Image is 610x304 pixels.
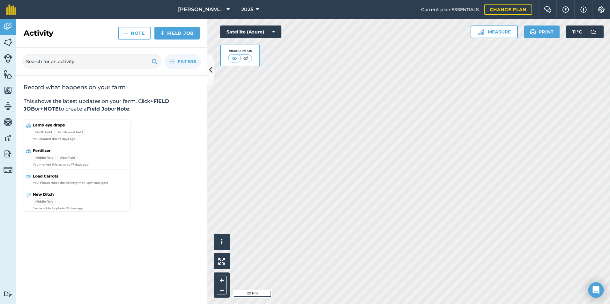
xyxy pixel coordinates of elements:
[160,29,165,37] img: svg+xml;base64,PHN2ZyB4bWxucz0iaHR0cDovL3d3dy53My5vcmcvMjAwMC9zdmciIHdpZHRoPSIxNCIgaGVpZ2h0PSIyNC...
[116,106,129,112] strong: Note
[572,25,582,38] span: 11 ° C
[580,6,587,13] img: svg+xml;base64,PHN2ZyB4bWxucz0iaHR0cDovL3d3dy53My5vcmcvMjAwMC9zdmciIHdpZHRoPSIxNyIgaGVpZ2h0PSIxNy...
[217,276,227,285] button: +
[24,83,200,91] h2: Record what happens on your farm
[4,69,12,79] img: svg+xml;base64,PHN2ZyB4bWxucz0iaHR0cDovL3d3dy53My5vcmcvMjAwMC9zdmciIHdpZHRoPSI1NiIgaGVpZ2h0PSI2MC...
[218,258,225,265] img: Four arrows, one pointing top left, one top right, one bottom right and the last bottom left
[471,25,518,38] button: Measure
[4,117,12,127] img: svg+xml;base64,PD94bWwgdmVyc2lvbj0iMS4wIiBlbmNvZGluZz0idXRmLTgiPz4KPCEtLSBHZW5lcmF0b3I6IEFkb2JlIE...
[588,282,604,298] div: Open Intercom Messenger
[178,58,196,65] span: Filters
[214,234,230,250] button: i
[220,25,281,38] button: Satellite (Azure)
[165,54,201,69] button: Filters
[154,27,200,40] a: Field Job
[421,6,479,13] span: Current plan : ESSENTIALS
[478,29,484,35] img: Ruler icon
[4,38,12,47] img: svg+xml;base64,PHN2ZyB4bWxucz0iaHR0cDovL3d3dy53My5vcmcvMjAwMC9zdmciIHdpZHRoPSI1NiIgaGVpZ2h0PSI2MC...
[4,133,12,143] img: svg+xml;base64,PD94bWwgdmVyc2lvbj0iMS4wIiBlbmNvZGluZz0idXRmLTgiPz4KPCEtLSBHZW5lcmF0b3I6IEFkb2JlIE...
[4,85,12,95] img: svg+xml;base64,PHN2ZyB4bWxucz0iaHR0cDovL3d3dy53My5vcmcvMjAwMC9zdmciIHdpZHRoPSI1NiIgaGVpZ2h0PSI2MC...
[24,28,53,38] h2: Activity
[221,238,223,246] span: i
[4,54,12,63] img: svg+xml;base64,PD94bWwgdmVyc2lvbj0iMS4wIiBlbmNvZGluZz0idXRmLTgiPz4KPCEtLSBHZW5lcmF0b3I6IEFkb2JlIE...
[24,98,200,113] p: This shows the latest updates on your farm. Click or to create a or .
[566,25,604,38] button: 11 °C
[217,285,227,294] button: –
[587,25,600,38] img: svg+xml;base64,PD94bWwgdmVyc2lvbj0iMS4wIiBlbmNvZGluZz0idXRmLTgiPz4KPCEtLSBHZW5lcmF0b3I6IEFkb2JlIE...
[4,165,12,174] img: svg+xml;base64,PD94bWwgdmVyc2lvbj0iMS4wIiBlbmNvZGluZz0idXRmLTgiPz4KPCEtLSBHZW5lcmF0b3I6IEFkb2JlIE...
[524,25,560,38] button: Print
[598,6,605,13] img: A cog icon
[230,55,238,62] img: svg+xml;base64,PHN2ZyB4bWxucz0iaHR0cDovL3d3dy53My5vcmcvMjAwMC9zdmciIHdpZHRoPSI1MCIgaGVpZ2h0PSI0MC...
[4,291,12,297] img: svg+xml;base64,PD94bWwgdmVyc2lvbj0iMS4wIiBlbmNvZGluZz0idXRmLTgiPz4KPCEtLSBHZW5lcmF0b3I6IEFkb2JlIE...
[178,6,224,13] span: [PERSON_NAME] ASAHI PADDOCKS
[152,58,158,65] img: svg+xml;base64,PHN2ZyB4bWxucz0iaHR0cDovL3d3dy53My5vcmcvMjAwMC9zdmciIHdpZHRoPSIxOSIgaGVpZ2h0PSIyNC...
[544,6,552,13] img: Two speech bubbles overlapping with the left bubble in the forefront
[40,106,59,112] strong: +NOTE
[6,4,16,15] img: fieldmargin Logo
[87,106,111,112] strong: Field Job
[4,149,12,159] img: svg+xml;base64,PD94bWwgdmVyc2lvbj0iMS4wIiBlbmNvZGluZz0idXRmLTgiPz4KPCEtLSBHZW5lcmF0b3I6IEFkb2JlIE...
[22,54,161,69] input: Search for an activity
[228,48,252,54] div: Visibility: On
[124,29,128,37] img: svg+xml;base64,PHN2ZyB4bWxucz0iaHR0cDovL3d3dy53My5vcmcvMjAwMC9zdmciIHdpZHRoPSIxNCIgaGVpZ2h0PSIyNC...
[530,28,536,36] img: svg+xml;base64,PHN2ZyB4bWxucz0iaHR0cDovL3d3dy53My5vcmcvMjAwMC9zdmciIHdpZHRoPSIxOSIgaGVpZ2h0PSIyNC...
[4,101,12,111] img: svg+xml;base64,PD94bWwgdmVyc2lvbj0iMS4wIiBlbmNvZGluZz0idXRmLTgiPz4KPCEtLSBHZW5lcmF0b3I6IEFkb2JlIE...
[118,27,151,40] a: Note
[562,6,569,13] img: A question mark icon
[484,4,532,15] a: Change plan
[4,22,12,31] img: svg+xml;base64,PD94bWwgdmVyc2lvbj0iMS4wIiBlbmNvZGluZz0idXRmLTgiPz4KPCEtLSBHZW5lcmF0b3I6IEFkb2JlIE...
[242,55,250,62] img: svg+xml;base64,PHN2ZyB4bWxucz0iaHR0cDovL3d3dy53My5vcmcvMjAwMC9zdmciIHdpZHRoPSI1MCIgaGVpZ2h0PSI0MC...
[241,6,253,13] span: 2025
